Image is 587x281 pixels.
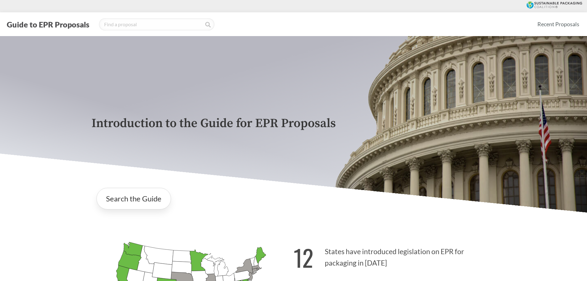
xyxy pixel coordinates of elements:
[535,17,582,31] a: Recent Proposals
[5,19,91,29] button: Guide to EPR Proposals
[96,188,171,209] a: Search the Guide
[92,117,496,130] p: Introduction to the Guide for EPR Proposals
[294,240,313,275] strong: 12
[294,237,496,275] p: States have introduced legislation on EPR for packaging in [DATE]
[99,18,214,31] input: Find a proposal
